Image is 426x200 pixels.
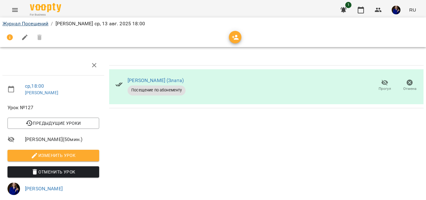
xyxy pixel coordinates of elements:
img: e82ba33f25f7ef4e43e3210e26dbeb70.jpeg [7,183,20,195]
span: For Business [30,13,61,17]
span: Отменить Урок [12,168,94,176]
span: Урок №127 [7,104,99,111]
a: [PERSON_NAME] [25,186,63,192]
li: / [51,20,53,27]
span: Прогул [379,86,391,91]
button: RU [407,4,419,16]
button: Прогул [372,77,397,94]
button: Изменить урок [7,150,99,161]
a: [PERSON_NAME] (Злата) [128,77,184,83]
span: [PERSON_NAME] ( 50 мин. ) [25,136,99,143]
p: [PERSON_NAME] ср, 13 авг. 2025 18:00 [56,20,145,27]
button: Отмена [397,77,422,94]
button: Menu [7,2,22,17]
a: [PERSON_NAME] [25,90,58,95]
button: Предыдущие уроки [7,118,99,129]
span: RU [409,7,416,13]
button: Отменить Урок [7,166,99,178]
a: ср , 18:00 [25,83,44,89]
img: e82ba33f25f7ef4e43e3210e26dbeb70.jpeg [392,6,400,14]
span: 1 [345,2,351,8]
span: Предыдущие уроки [12,120,94,127]
span: Отмена [403,86,416,91]
img: Voopty Logo [30,3,61,12]
span: Посещение по абонементу [128,87,186,93]
span: Изменить урок [12,152,94,159]
nav: breadcrumb [2,20,424,27]
a: Журнал Посещений [2,21,48,27]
